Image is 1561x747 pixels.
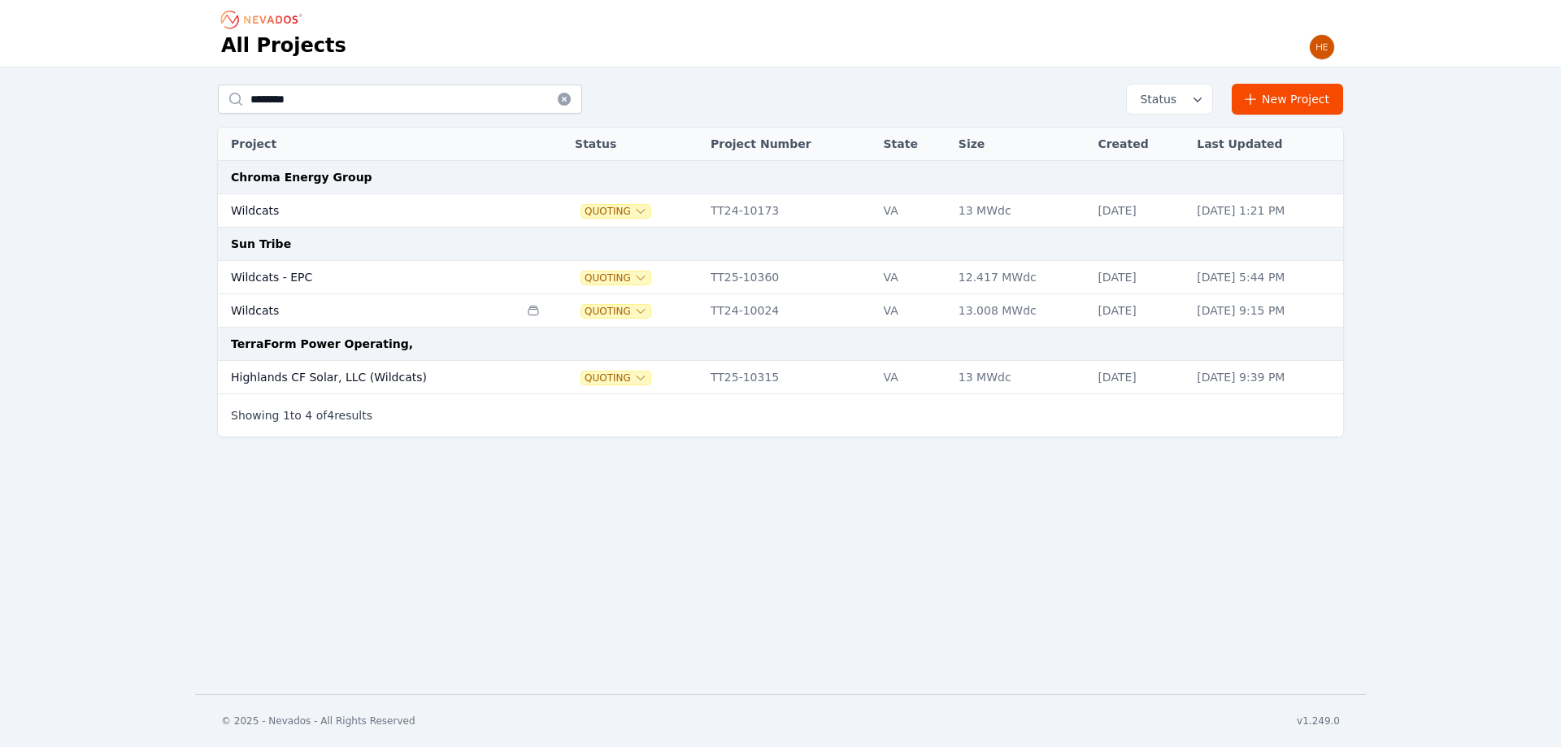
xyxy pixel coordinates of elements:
[1309,34,1335,60] img: Henar Luque
[876,294,950,328] td: VA
[1189,261,1343,294] td: [DATE] 5:44 PM
[218,261,1343,294] tr: Wildcats - EPCQuotingTT25-10360VA12.417 MWdc[DATE][DATE] 5:44 PM
[218,261,519,294] td: Wildcats - EPC
[702,194,876,228] td: TT24-10173
[1089,294,1189,328] td: [DATE]
[221,714,415,727] div: © 2025 - Nevados - All Rights Reserved
[1127,85,1212,114] button: Status
[876,261,950,294] td: VA
[567,128,702,161] th: Status
[876,194,950,228] td: VA
[702,261,876,294] td: TT25-10360
[950,194,1090,228] td: 13 MWdc
[1189,194,1343,228] td: [DATE] 1:21 PM
[581,371,650,384] button: Quoting
[218,294,519,328] td: Wildcats
[876,128,950,161] th: State
[950,261,1090,294] td: 12.417 MWdc
[218,228,1343,261] td: Sun Tribe
[1189,361,1343,394] td: [DATE] 9:39 PM
[283,409,290,422] span: 1
[221,7,307,33] nav: Breadcrumb
[1189,128,1343,161] th: Last Updated
[1089,261,1189,294] td: [DATE]
[581,271,650,284] button: Quoting
[305,409,312,422] span: 4
[218,361,519,394] td: Highlands CF Solar, LLC (Wildcats)
[218,361,1343,394] tr: Highlands CF Solar, LLC (Wildcats)QuotingTT25-10315VA13 MWdc[DATE][DATE] 9:39 PM
[702,128,876,161] th: Project Number
[218,328,1343,361] td: TerraForm Power Operating,
[327,409,334,422] span: 4
[1133,91,1176,107] span: Status
[221,33,346,59] h1: All Projects
[1089,194,1189,228] td: [DATE]
[876,361,950,394] td: VA
[1189,294,1343,328] td: [DATE] 9:15 PM
[218,194,1343,228] tr: WildcatsQuotingTT24-10173VA13 MWdc[DATE][DATE] 1:21 PM
[950,361,1090,394] td: 13 MWdc
[581,305,650,318] button: Quoting
[218,128,519,161] th: Project
[1232,84,1343,115] a: New Project
[581,205,650,218] button: Quoting
[950,294,1090,328] td: 13.008 MWdc
[1089,361,1189,394] td: [DATE]
[702,294,876,328] td: TT24-10024
[218,294,1343,328] tr: WildcatsQuotingTT24-10024VA13.008 MWdc[DATE][DATE] 9:15 PM
[218,194,519,228] td: Wildcats
[1089,128,1189,161] th: Created
[231,407,372,423] p: Showing to of results
[702,361,876,394] td: TT25-10315
[1297,714,1340,727] div: v1.249.0
[950,128,1090,161] th: Size
[218,161,1343,194] td: Chroma Energy Group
